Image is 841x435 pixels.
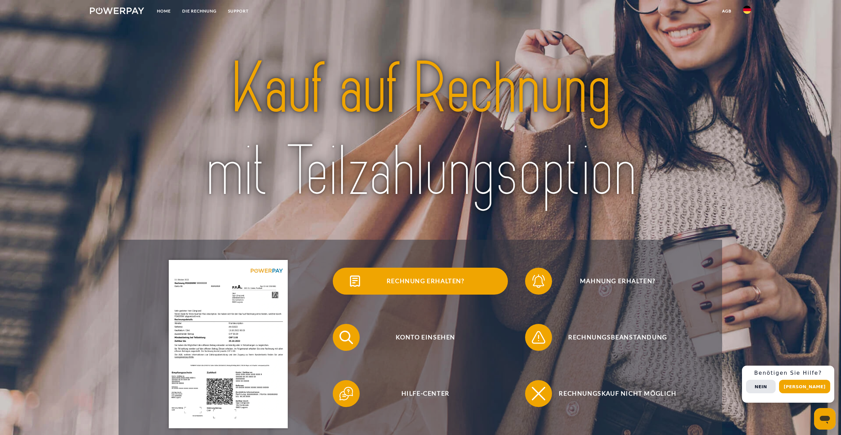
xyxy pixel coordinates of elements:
a: Home [151,5,176,17]
span: Rechnung erhalten? [343,268,508,295]
span: Rechnungskauf nicht möglich [535,380,700,407]
button: Konto einsehen [333,324,508,351]
button: Rechnung erhalten? [333,268,508,295]
span: Konto einsehen [343,324,508,351]
button: Hilfe-Center [333,380,508,407]
button: [PERSON_NAME] [779,380,830,393]
img: qb_help.svg [338,385,355,402]
img: single_invoice_powerpay_de.jpg [169,260,288,428]
img: qb_search.svg [338,329,355,346]
button: Mahnung erhalten? [525,268,700,295]
img: logo-powerpay-white.svg [90,7,144,14]
button: Rechnungsbeanstandung [525,324,700,351]
span: Mahnung erhalten? [535,268,700,295]
img: qb_bell.svg [530,273,547,290]
img: de [743,6,751,14]
div: Schnellhilfe [742,366,834,403]
h3: Benötigen Sie Hilfe? [746,370,830,376]
span: Hilfe-Center [343,380,508,407]
a: agb [716,5,737,17]
button: Rechnungskauf nicht möglich [525,380,700,407]
a: SUPPORT [222,5,254,17]
iframe: Schaltfläche zum Öffnen des Messaging-Fensters [814,408,836,430]
img: qb_close.svg [530,385,547,402]
img: title-powerpay_de.svg [154,43,687,217]
span: Rechnungsbeanstandung [535,324,700,351]
img: qb_bill.svg [347,273,363,290]
a: DIE RECHNUNG [176,5,222,17]
img: qb_warning.svg [530,329,547,346]
button: Nein [746,380,776,393]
